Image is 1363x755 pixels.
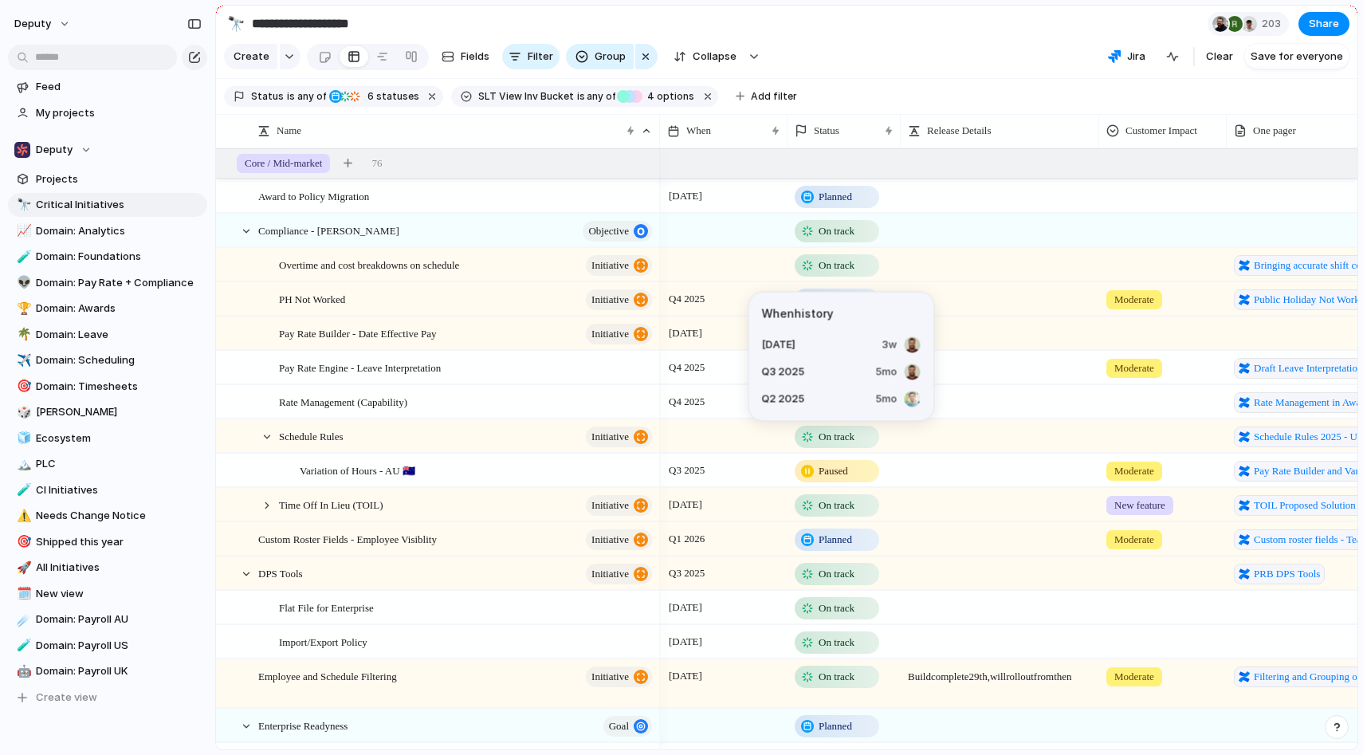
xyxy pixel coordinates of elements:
span: 5mo [876,391,898,407]
a: PRB DPS Tools [1234,564,1325,584]
span: Custom Roster Fields - Employee Visiblity [258,529,437,548]
a: 👽Domain: Pay Rate + Compliance [8,271,207,295]
div: ☄️ [17,611,28,629]
div: 🔭Critical Initiatives [8,193,207,217]
span: Q2 2025 [762,391,805,407]
span: Add filter [751,89,797,104]
button: Clear [1200,44,1239,69]
button: initiative [586,324,652,344]
div: ✈️Domain: Scheduling [8,348,207,372]
span: Planned [819,532,852,548]
span: Fields [461,49,489,65]
span: On track [819,223,854,239]
button: 🚀 [14,560,30,576]
span: Customer Impact [1125,123,1197,139]
button: ✈️ [14,352,30,368]
span: When [686,123,711,139]
span: 203 [1262,16,1286,32]
button: 🧊 [14,431,30,446]
span: [DATE] [665,187,706,206]
span: Rate Management (Capability) [279,392,407,411]
button: goal [603,716,652,737]
span: Filter [528,49,553,65]
div: ⚠️ [17,507,28,525]
a: 🧊Ecosystem [8,427,207,450]
span: New view [36,586,202,602]
span: Jira [1127,49,1145,65]
span: When history [762,305,921,322]
button: initiative [586,667,652,687]
div: 🧪 [17,248,28,266]
a: 🧪CI Initiatives [8,478,207,502]
span: any of [295,89,326,104]
span: [DATE] [762,337,795,353]
span: Share [1309,16,1339,32]
button: 🧪 [14,638,30,654]
div: 🎲[PERSON_NAME] [8,400,207,424]
a: Projects [8,167,207,191]
span: On track [819,566,854,582]
span: [DATE] [665,598,706,617]
button: Share [1298,12,1349,36]
span: Moderate [1114,532,1154,548]
a: 🗓️New view [8,582,207,606]
span: goal [609,715,629,737]
span: [DATE] [665,324,706,343]
span: Pay Rate Builder - Date Effective Pay [279,324,437,342]
button: Create view [8,686,207,710]
span: any of [585,89,616,104]
button: 🎯 [14,534,30,550]
span: statuses [363,89,419,104]
div: 🚀 [17,559,28,577]
span: initiative [591,529,629,551]
span: Save for everyone [1251,49,1343,65]
span: My projects [36,105,202,121]
div: ⚠️Needs Change Notice [8,504,207,528]
span: All Initiatives [36,560,202,576]
a: 🌴Domain: Leave [8,323,207,347]
button: 🧪 [14,249,30,265]
span: Needs Change Notice [36,508,202,524]
span: On track [819,429,854,445]
div: 🧊 [17,429,28,447]
span: On track [819,258,854,273]
span: initiative [591,323,629,345]
a: 📈Domain: Analytics [8,219,207,243]
span: Planned [819,718,852,734]
span: Paused [819,463,848,479]
button: Save for everyone [1244,44,1349,69]
div: 🧪 [17,636,28,655]
span: Name [277,123,301,139]
a: ☄️Domain: Payroll AU [8,608,207,631]
span: Moderate [1114,292,1154,308]
span: On track [819,497,854,513]
span: [DATE] [665,495,706,514]
button: Filter [502,44,560,69]
span: initiative [591,563,629,585]
span: [PERSON_NAME] [36,404,202,420]
span: Domain: Analytics [36,223,202,239]
button: 🎯 [14,379,30,395]
span: Domain: Payroll US [36,638,202,654]
button: Deputy [8,138,207,162]
span: Q3 2025 [762,364,805,380]
span: initiative [591,254,629,277]
div: 🧪 [17,481,28,499]
button: Create [224,44,277,69]
button: 🤖 [14,663,30,679]
span: Domain: Scheduling [36,352,202,368]
div: 🔭 [227,13,245,34]
span: Ecosystem [36,431,202,446]
button: ⚠️ [14,508,30,524]
button: 👽 [14,275,30,291]
a: 🏔️PLC [8,452,207,476]
span: Time Off In Lieu (TOIL) [279,495,383,513]
span: Create view [36,690,97,706]
div: 🎯Shipped this year [8,530,207,554]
